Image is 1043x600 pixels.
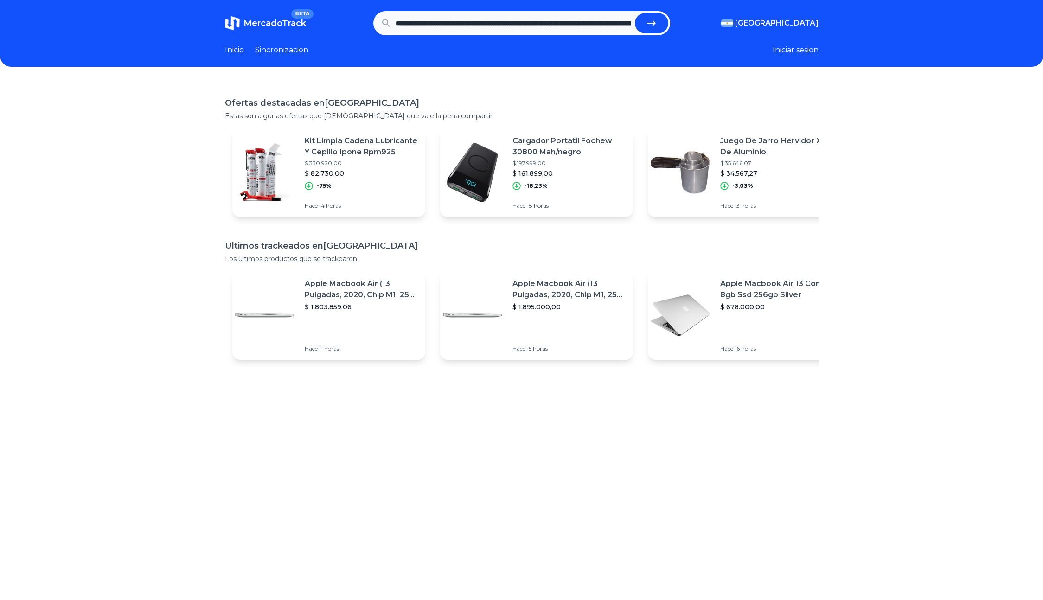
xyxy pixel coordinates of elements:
[648,271,841,360] a: Featured imageApple Macbook Air 13 Core I5 8gb Ssd 256gb Silver$ 678.000,00Hace 16 horas
[225,239,819,252] h1: Ultimos trackeados en [GEOGRAPHIC_DATA]
[225,16,240,31] img: MercadoTrack
[305,202,418,210] p: Hace 14 horas
[732,182,753,190] p: -3,03%
[720,278,833,300] p: Apple Macbook Air 13 Core I5 8gb Ssd 256gb Silver
[720,160,833,167] p: $ 35.646,07
[512,169,626,178] p: $ 161.899,00
[225,45,244,56] a: Inicio
[440,271,633,360] a: Featured imageApple Macbook Air (13 Pulgadas, 2020, Chip M1, 256 Gb De Ssd, 8 Gb De Ram) - Plata$...
[512,160,626,167] p: $ 197.999,00
[720,135,833,158] p: Juego De Jarro Hervidor X3 De Aluminio
[720,169,833,178] p: $ 34.567,27
[225,96,819,109] h1: Ofertas destacadas en [GEOGRAPHIC_DATA]
[512,202,626,210] p: Hace 18 horas
[720,202,833,210] p: Hace 13 horas
[317,182,332,190] p: -75%
[305,278,418,300] p: Apple Macbook Air (13 Pulgadas, 2020, Chip M1, 256 Gb De Ssd, 8 Gb De Ram) - Plata
[512,278,626,300] p: Apple Macbook Air (13 Pulgadas, 2020, Chip M1, 256 Gb De Ssd, 8 Gb De Ram) - Plata
[232,140,297,205] img: Featured image
[232,283,297,348] img: Featured image
[291,9,313,19] span: BETA
[243,18,306,28] span: MercadoTrack
[648,128,841,217] a: Featured imageJuego De Jarro Hervidor X3 De Aluminio$ 35.646,07$ 34.567,27-3,03%Hace 13 horas
[225,16,306,31] a: MercadoTrackBETA
[225,111,819,121] p: Estas son algunas ofertas que [DEMOGRAPHIC_DATA] que vale la pena compartir.
[305,345,418,352] p: Hace 11 horas
[440,283,505,348] img: Featured image
[305,302,418,312] p: $ 1.803.859,06
[512,135,626,158] p: Cargador Portatil Fochew 30800 Mah/negro
[440,140,505,205] img: Featured image
[648,283,713,348] img: Featured image
[232,271,425,360] a: Featured imageApple Macbook Air (13 Pulgadas, 2020, Chip M1, 256 Gb De Ssd, 8 Gb De Ram) - Plata$...
[255,45,308,56] a: Sincronizacion
[721,19,733,27] img: Argentina
[305,169,418,178] p: $ 82.730,00
[735,18,819,29] span: [GEOGRAPHIC_DATA]
[721,18,819,29] button: [GEOGRAPHIC_DATA]
[720,302,833,312] p: $ 678.000,00
[232,128,425,217] a: Featured imageKit Limpia Cadena Lubricante Y Cepillo Ipone Rpm925$ 330.920,00$ 82.730,00-75%Hace ...
[512,345,626,352] p: Hace 15 horas
[773,45,819,56] button: Iniciar sesion
[512,302,626,312] p: $ 1.895.000,00
[225,254,819,263] p: Los ultimos productos que se trackearon.
[440,128,633,217] a: Featured imageCargador Portatil Fochew 30800 Mah/negro$ 197.999,00$ 161.899,00-18,23%Hace 18 horas
[720,345,833,352] p: Hace 16 horas
[525,182,548,190] p: -18,23%
[305,160,418,167] p: $ 330.920,00
[648,140,713,205] img: Featured image
[305,135,418,158] p: Kit Limpia Cadena Lubricante Y Cepillo Ipone Rpm925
